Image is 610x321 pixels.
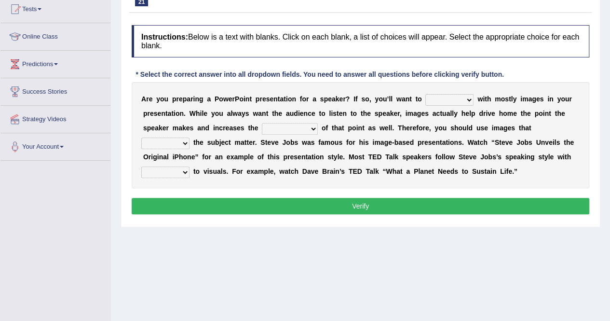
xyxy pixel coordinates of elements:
[215,110,219,117] b: o
[213,124,215,132] b: i
[219,110,223,117] b: u
[262,95,266,103] b: e
[425,124,429,132] b: e
[513,95,516,103] b: y
[219,95,223,103] b: o
[259,95,262,103] b: r
[547,95,549,103] b: i
[486,110,488,117] b: i
[161,110,165,117] b: n
[520,95,522,103] b: i
[176,110,180,117] b: o
[539,110,543,117] b: o
[320,95,324,103] b: s
[469,110,471,117] b: l
[454,124,459,132] b: h
[273,95,278,103] b: n
[452,110,454,117] b: l
[262,110,266,117] b: n
[147,110,149,117] b: r
[557,110,561,117] b: h
[168,110,172,117] b: a
[338,124,342,132] b: a
[519,124,521,132] b: t
[393,110,397,117] b: e
[173,124,178,132] b: m
[407,110,413,117] b: m
[193,139,196,146] b: t
[132,198,589,214] button: Verify
[375,110,379,117] b: s
[154,110,158,117] b: s
[378,110,382,117] b: p
[331,110,333,117] b: i
[429,124,431,132] b: ,
[477,95,483,103] b: w
[132,70,508,80] div: * Select the correct answer into all dropdown fields. You need to answer all questions before cli...
[267,139,271,146] b: e
[352,110,357,117] b: o
[415,95,418,103] b: t
[200,110,202,117] b: i
[275,139,279,146] b: e
[421,110,425,117] b: e
[239,95,244,103] b: o
[511,95,513,103] b: l
[501,95,505,103] b: o
[132,25,589,57] h4: Below is a text with blanks. Click on each blank, a list of choices will appear. Select the appro...
[487,95,491,103] b: h
[158,110,162,117] b: e
[413,110,417,117] b: a
[312,95,316,103] b: a
[232,95,234,103] b: r
[260,139,265,146] b: S
[385,124,389,132] b: e
[190,124,194,132] b: s
[155,124,159,132] b: a
[211,110,215,117] b: y
[141,33,188,41] b: Instructions:
[241,124,244,132] b: s
[466,124,468,132] b: l
[549,110,551,117] b: t
[503,124,508,132] b: g
[159,124,163,132] b: k
[532,95,536,103] b: g
[245,95,250,103] b: n
[483,95,485,103] b: i
[410,124,412,132] b: r
[422,124,425,132] b: r
[165,110,168,117] b: t
[237,124,241,132] b: e
[248,124,250,132] b: t
[179,110,184,117] b: n
[402,95,406,103] b: a
[219,124,223,132] b: c
[491,110,495,117] b: e
[352,124,356,132] b: o
[544,110,549,117] b: n
[485,95,487,103] b: t
[334,124,339,132] b: h
[303,110,308,117] b: n
[419,124,423,132] b: o
[233,124,237,132] b: s
[190,95,193,103] b: r
[201,124,205,132] b: n
[0,78,110,102] a: Success Stories
[536,95,540,103] b: e
[234,139,240,146] b: m
[367,110,371,117] b: e
[190,110,196,117] b: W
[266,110,269,117] b: t
[171,110,174,117] b: t
[163,124,166,132] b: e
[528,95,532,103] b: a
[565,95,569,103] b: u
[232,110,238,117] b: w
[462,124,467,132] b: u
[187,95,190,103] b: a
[507,124,511,132] b: e
[363,110,367,117] b: h
[174,110,176,117] b: i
